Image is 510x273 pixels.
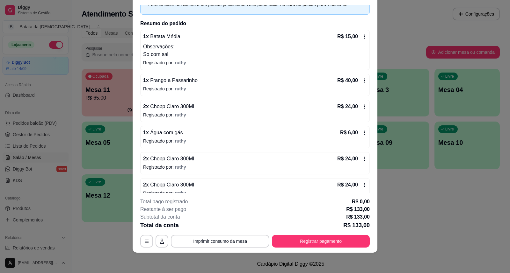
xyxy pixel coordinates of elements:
[143,129,183,136] p: 1 x
[337,155,358,163] p: R$ 24,00
[143,103,194,110] p: 2 x
[143,77,198,84] p: 1 x
[140,206,186,213] p: Restante à ser pago
[175,86,186,91] span: ruthy
[143,43,367,51] p: Observações:
[346,206,370,213] p: R$ 133,00
[143,51,367,58] p: So com sal
[272,235,370,248] button: Registrar pagamento
[140,213,180,221] p: Subtotal da conta
[143,138,367,144] p: Registrado por:
[143,112,367,118] p: Registrado por:
[337,103,358,110] p: R$ 24,00
[149,34,180,39] span: Batata Média
[149,182,194,187] span: Chopp Claro 300Ml
[337,77,358,84] p: R$ 40,00
[171,235,269,248] button: Imprimir consumo da mesa
[149,130,183,135] span: Água com gás
[175,138,186,143] span: ruthy
[175,112,186,117] span: ruthy
[140,221,179,230] p: Total da conta
[175,164,186,170] span: ruthy
[149,78,198,83] span: Frango a Passarinho
[175,60,186,65] span: ruthy
[343,221,370,230] p: R$ 133,00
[149,156,194,161] span: Chopp Claro 300Ml
[143,59,367,66] p: Registrado por:
[149,104,194,109] span: Chopp Claro 300Ml
[140,20,370,27] h2: Resumo do pedido
[143,33,180,40] p: 1 x
[337,181,358,189] p: R$ 24,00
[143,86,367,92] p: Registrado por:
[143,164,367,170] p: Registrado por:
[143,155,194,163] p: 2 x
[175,191,186,196] span: ruthy
[140,198,188,206] p: Total pago registrado
[352,198,370,206] p: R$ 0,00
[143,190,367,196] p: Registrado por:
[337,33,358,40] p: R$ 15,00
[340,129,358,136] p: R$ 6,00
[143,181,194,189] p: 2 x
[346,213,370,221] p: R$ 133,00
